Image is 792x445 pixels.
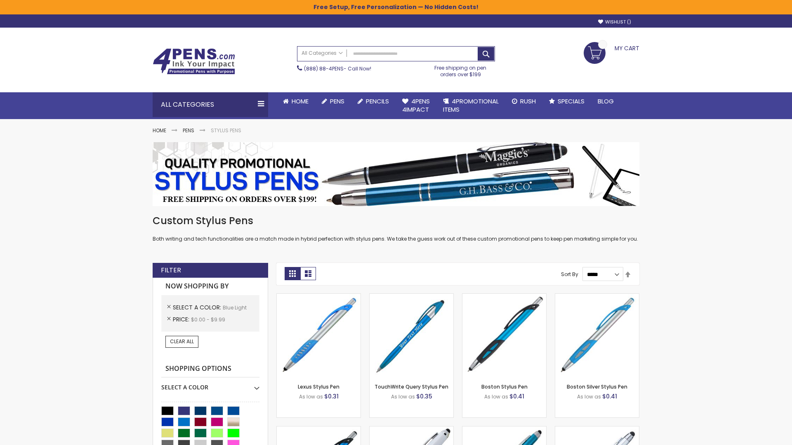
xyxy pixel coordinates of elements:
[505,92,542,110] a: Rush
[567,383,627,390] a: Boston Silver Stylus Pen
[161,377,259,391] div: Select A Color
[375,383,448,390] a: TouchWrite Query Stylus Pen
[153,142,639,206] img: Stylus Pens
[402,97,430,114] span: 4Pens 4impact
[555,294,639,377] img: Boston Silver Stylus Pen-Blue - Light
[577,393,601,400] span: As low as
[173,303,223,311] span: Select A Color
[277,294,361,377] img: Lexus Stylus Pen-Blue - Light
[598,19,631,25] a: Wishlist
[370,426,453,433] a: Kimberly Logo Stylus Pens-LT-Blue
[276,92,315,110] a: Home
[330,97,344,105] span: Pens
[191,316,225,323] span: $0.00 - $9.99
[223,304,247,311] span: Blue Light
[153,92,268,117] div: All Categories
[153,48,235,75] img: 4Pens Custom Pens and Promotional Products
[153,127,166,134] a: Home
[591,92,620,110] a: Blog
[366,97,389,105] span: Pencils
[555,426,639,433] a: Silver Cool Grip Stylus Pen-Blue - Light
[304,65,371,72] span: - Call Now!
[436,92,505,119] a: 4PROMOTIONALITEMS
[285,267,300,280] strong: Grid
[298,383,339,390] a: Lexus Stylus Pen
[277,426,361,433] a: Lexus Metallic Stylus Pen-Blue - Light
[555,293,639,300] a: Boston Silver Stylus Pen-Blue - Light
[161,266,181,275] strong: Filter
[391,393,415,400] span: As low as
[304,65,344,72] a: (888) 88-4PENS
[297,47,347,60] a: All Categories
[370,294,453,377] img: TouchWrite Query Stylus Pen-Blue Light
[396,92,436,119] a: 4Pens4impact
[462,293,546,300] a: Boston Stylus Pen-Blue - Light
[153,214,639,243] div: Both writing and tech functionalities are a match made in hybrid perfection with stylus pens. We ...
[302,50,343,56] span: All Categories
[509,392,524,400] span: $0.41
[558,97,585,105] span: Specials
[598,97,614,105] span: Blog
[561,271,578,278] label: Sort By
[351,92,396,110] a: Pencils
[324,392,339,400] span: $0.31
[443,97,499,114] span: 4PROMOTIONAL ITEMS
[426,61,495,78] div: Free shipping on pen orders over $199
[211,127,241,134] strong: Stylus Pens
[370,293,453,300] a: TouchWrite Query Stylus Pen-Blue Light
[484,393,508,400] span: As low as
[520,97,536,105] span: Rush
[299,393,323,400] span: As low as
[481,383,528,390] a: Boston Stylus Pen
[462,426,546,433] a: Lory Metallic Stylus Pen-Blue - Light
[542,92,591,110] a: Specials
[416,392,432,400] span: $0.35
[602,392,617,400] span: $0.41
[165,336,198,347] a: Clear All
[161,278,259,295] strong: Now Shopping by
[153,214,639,227] h1: Custom Stylus Pens
[315,92,351,110] a: Pens
[161,360,259,378] strong: Shopping Options
[462,294,546,377] img: Boston Stylus Pen-Blue - Light
[183,127,194,134] a: Pens
[170,338,194,345] span: Clear All
[292,97,309,105] span: Home
[277,293,361,300] a: Lexus Stylus Pen-Blue - Light
[173,315,191,323] span: Price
